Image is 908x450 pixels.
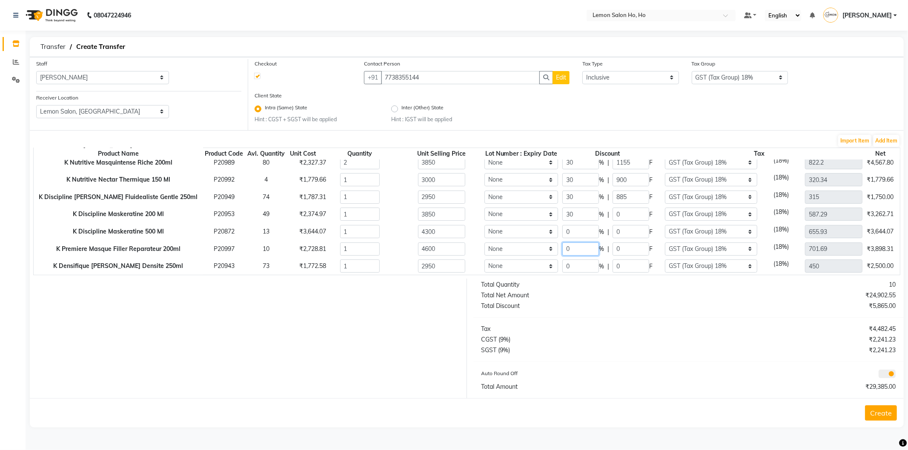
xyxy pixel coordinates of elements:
[842,11,892,20] span: [PERSON_NAME]
[865,405,897,421] button: Create
[764,156,799,169] div: (18%)
[864,206,896,223] td: ₹3,262.71
[254,193,279,202] div: 74
[607,176,609,185] span: |
[36,39,70,54] span: Transfer
[649,210,653,219] span: F
[34,240,203,258] th: K Premiere Masque Filler Reparateur 200ml
[254,158,279,167] div: 80
[864,188,896,206] td: ₹1,750.00
[864,240,896,258] td: ₹3,898.31
[287,148,319,159] th: Unit Cost
[475,346,689,355] div: SGST (9%)
[391,116,515,123] small: Hint : IGST will be applied
[692,60,716,68] label: Tax Group
[582,60,603,68] label: Tax Type
[688,382,902,391] div: ₹29,385.00
[203,206,246,223] td: P20953
[254,210,279,219] div: 49
[203,188,246,206] td: P20949
[556,74,566,81] span: Edit
[245,148,287,159] th: Avl. Quantity
[688,280,902,289] div: 10
[838,135,871,147] button: Import Item
[254,175,279,184] div: 4
[364,60,400,68] label: Contact Person
[34,154,203,171] th: K Nutritive Masquintense Riche 200ml
[599,245,604,253] span: %
[34,257,203,275] th: K Densifique [PERSON_NAME] Densite 250ml
[293,227,313,236] div: ₹3,644.07
[293,158,313,167] div: ₹2,327.37
[655,148,864,159] th: Tax
[401,148,482,159] th: Unit Selling Price
[599,176,604,185] span: %
[764,225,799,238] div: (18%)
[864,171,896,188] td: ₹1,779.66
[599,193,604,202] span: %
[319,148,401,159] th: Quantity
[688,335,902,344] div: ₹2,241.23
[293,193,313,202] div: ₹1,787.31
[36,94,78,102] label: Receiver Location
[203,171,246,188] td: P20992
[293,210,313,219] div: ₹2,374.97
[293,175,313,184] div: ₹1,779.66
[649,262,653,271] span: F
[72,39,129,54] span: Create Transfer
[36,60,47,68] label: Staff
[34,206,203,223] th: K Discipline Maskeratine 200 Ml
[481,370,518,377] label: Auto Round Off
[764,259,799,273] div: (18%)
[255,60,277,68] label: Checkout
[254,227,279,236] div: 13
[688,346,902,355] div: ₹2,241.23
[599,210,604,219] span: %
[293,262,313,271] div: ₹1,772.58
[688,325,902,333] div: ₹4,482.45
[607,158,609,167] span: |
[475,302,689,310] div: Total Discount
[293,245,313,253] div: ₹2,728.81
[381,71,540,84] input: Search by Name/Mobile/Email/Code
[482,148,560,159] th: Lot Number : Expiry Date
[265,104,307,114] label: Intra (Same) State
[401,104,444,114] label: Inter (Other) State
[34,171,203,188] th: K Nutritive Nectar Thermique 150 Ml
[203,257,246,275] td: P20943
[607,262,609,271] span: |
[607,210,609,219] span: |
[203,240,246,258] td: P20997
[255,92,282,100] label: Client State
[649,158,653,167] span: F
[34,223,203,240] th: K Discipline Maskeratine 500 Ml
[607,245,609,253] span: |
[764,173,799,186] div: (18%)
[203,148,246,159] th: Product Code
[599,158,604,167] span: %
[649,193,653,202] span: F
[553,71,570,84] button: Edit
[864,148,896,159] th: Net
[764,208,799,221] div: (18%)
[688,302,902,310] div: ₹5,865.00
[864,257,896,275] td: ₹2,500.00
[764,242,799,256] div: (18%)
[94,3,131,27] b: 08047224946
[34,148,203,159] th: Product Name
[203,223,246,240] td: P20872
[34,188,203,206] th: K Discipline [PERSON_NAME] Fluidealiste Gentle 250ml
[475,382,689,391] div: Total Amount
[22,3,80,27] img: logo
[203,154,246,171] td: P20989
[649,176,653,185] span: F
[864,154,896,171] td: ₹4,567.80
[607,228,609,236] span: |
[649,245,653,253] span: F
[475,291,689,300] div: Total Net Amount
[475,325,689,333] div: Tax
[560,148,655,159] th: Discount
[649,228,653,236] span: F
[864,223,896,240] td: ₹3,644.07
[823,8,838,23] img: Aquib Khan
